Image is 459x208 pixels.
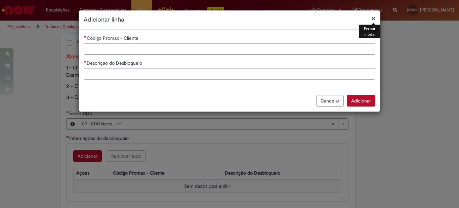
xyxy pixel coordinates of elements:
[84,16,375,24] h2: Adicionar linha
[347,95,375,107] button: Adicionar
[87,35,140,41] span: Código Promax - Cliente
[84,68,375,80] input: Descrição do Desbloqueio
[84,43,375,55] input: Código Promax - Cliente
[359,25,380,38] div: Fechar modal
[84,60,87,63] span: Necessários
[316,95,344,107] button: Cancelar
[371,15,375,22] button: Fechar modal
[87,60,143,66] span: Descrição do Desbloqueio
[84,35,87,38] span: Necessários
